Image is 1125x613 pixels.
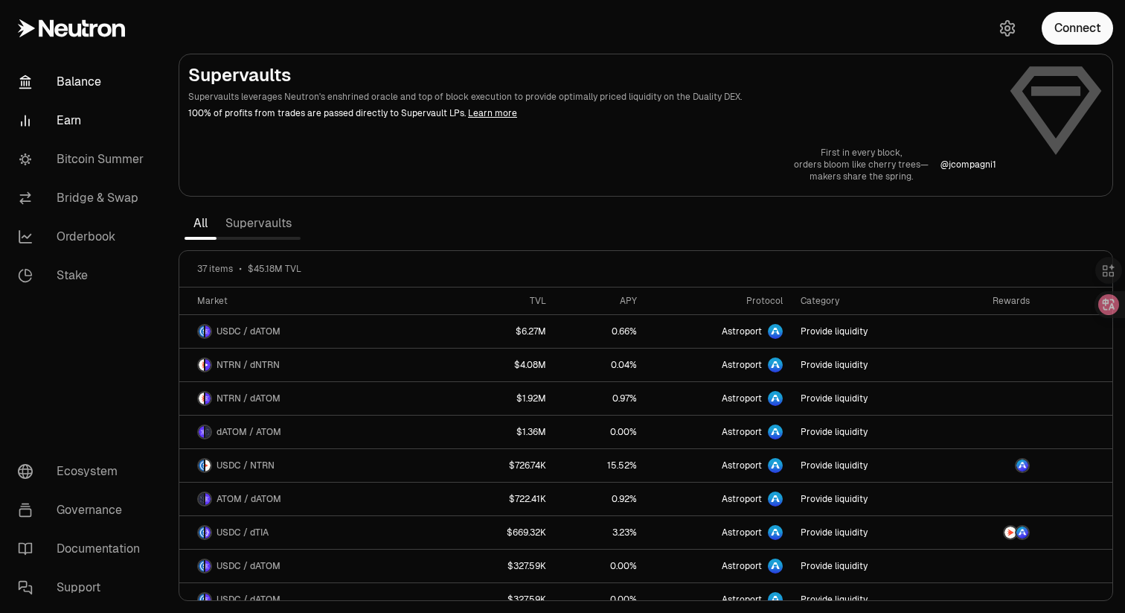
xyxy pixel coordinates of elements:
a: Astroport [646,516,792,549]
a: Astroport [646,550,792,582]
img: dATOM Logo [205,560,211,572]
div: Market [197,295,443,307]
span: Astroport [722,560,762,572]
a: Support [6,568,161,607]
a: Stake [6,256,161,295]
a: 0.97% [555,382,646,415]
span: USDC / NTRN [217,460,275,471]
a: Documentation [6,530,161,568]
img: USDC Logo [199,560,204,572]
a: Astroport [646,382,792,415]
span: Astroport [722,325,762,337]
span: Astroport [722,460,762,471]
a: ASTRO Logo [941,449,1039,482]
img: ATOM Logo [205,426,211,438]
img: NTRN Logo [1004,527,1016,539]
a: 0.00% [555,550,646,582]
img: ASTRO Logo [1016,460,1028,471]
p: First in every block, [794,147,929,159]
div: Rewards [950,295,1030,307]
img: dNTRN Logo [205,359,211,371]
span: $45.18M TVL [248,263,301,275]
div: Protocol [655,295,783,307]
img: USDC Logo [199,527,204,539]
a: Provide liquidity [792,416,941,448]
a: Provide liquidity [792,315,941,348]
a: USDC LogodATOM LogoUSDC / dATOM [179,315,452,348]
a: Provide liquidity [792,483,941,515]
span: Astroport [722,393,762,404]
a: 0.92% [555,483,646,515]
a: $1.92M [452,382,556,415]
p: @ jcompagni1 [940,159,996,171]
a: 15.52% [555,449,646,482]
a: NTRN LogoASTRO Logo [941,516,1039,549]
a: Astroport [646,315,792,348]
a: dATOM LogoATOM LogodATOM / ATOM [179,416,452,448]
a: Provide liquidity [792,550,941,582]
a: 3.23% [555,516,646,549]
img: USDC Logo [199,325,204,337]
p: orders bloom like cherry trees— [794,159,929,171]
a: Provide liquidity [792,516,941,549]
span: USDC / dTIA [217,527,269,539]
div: APY [564,295,637,307]
a: $726.74K [452,449,556,482]
a: Learn more [468,107,517,119]
a: Governance [6,491,161,530]
a: Astroport [646,483,792,515]
img: NTRN Logo [205,460,211,471]
p: makers share the spring. [794,171,929,182]
span: Astroport [722,493,762,505]
a: Earn [6,101,161,140]
span: NTRN / dNTRN [217,359,280,371]
a: NTRN LogodATOM LogoNTRN / dATOM [179,382,452,415]
img: ATOM Logo [199,493,204,505]
a: Orderbook [6,217,161,256]
p: Supervaults leverages Neutron's enshrined oracle and top of block execution to provide optimally ... [188,90,996,104]
img: dATOM Logo [205,594,211,606]
button: Connect [1042,12,1113,45]
span: Astroport [722,359,762,371]
span: Astroport [722,594,762,606]
img: dATOM Logo [205,325,211,337]
img: NTRN Logo [199,359,204,371]
a: $327.59K [452,550,556,582]
a: USDC LogoNTRN LogoUSDC / NTRN [179,449,452,482]
span: USDC / dATOM [217,560,281,572]
p: 100% of profits from trades are passed directly to Supervault LPs. [188,107,996,120]
div: Category [801,295,932,307]
a: NTRN LogodNTRN LogoNTRN / dNTRN [179,349,452,381]
h2: Supervaults [188,63,996,87]
a: Provide liquidity [792,382,941,415]
span: dATOM / ATOM [217,426,281,438]
img: ASTRO Logo [1016,527,1028,539]
a: First in every block,orders bloom like cherry trees—makers share the spring. [794,147,929,182]
span: Astroport [722,527,762,539]
a: 0.66% [555,315,646,348]
a: Bridge & Swap [6,179,161,217]
a: $669.32K [452,516,556,549]
div: TVL [461,295,547,307]
img: dATOM Logo [205,493,211,505]
a: @jcompagni1 [940,159,996,171]
a: Astroport [646,349,792,381]
span: USDC / dATOM [217,325,281,337]
a: $722.41K [452,483,556,515]
img: dATOM Logo [205,393,211,404]
a: Astroport [646,416,792,448]
span: 37 items [197,263,233,275]
a: Provide liquidity [792,449,941,482]
a: 0.00% [555,416,646,448]
a: $6.27M [452,315,556,348]
span: NTRN / dATOM [217,393,281,404]
a: Supervaults [217,209,301,238]
img: dTIA Logo [205,527,211,539]
img: NTRN Logo [199,393,204,404]
a: $1.36M [452,416,556,448]
a: 0.04% [555,349,646,381]
a: Astroport [646,449,792,482]
a: All [185,209,217,238]
img: dATOM Logo [199,426,204,438]
a: Ecosystem [6,452,161,491]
